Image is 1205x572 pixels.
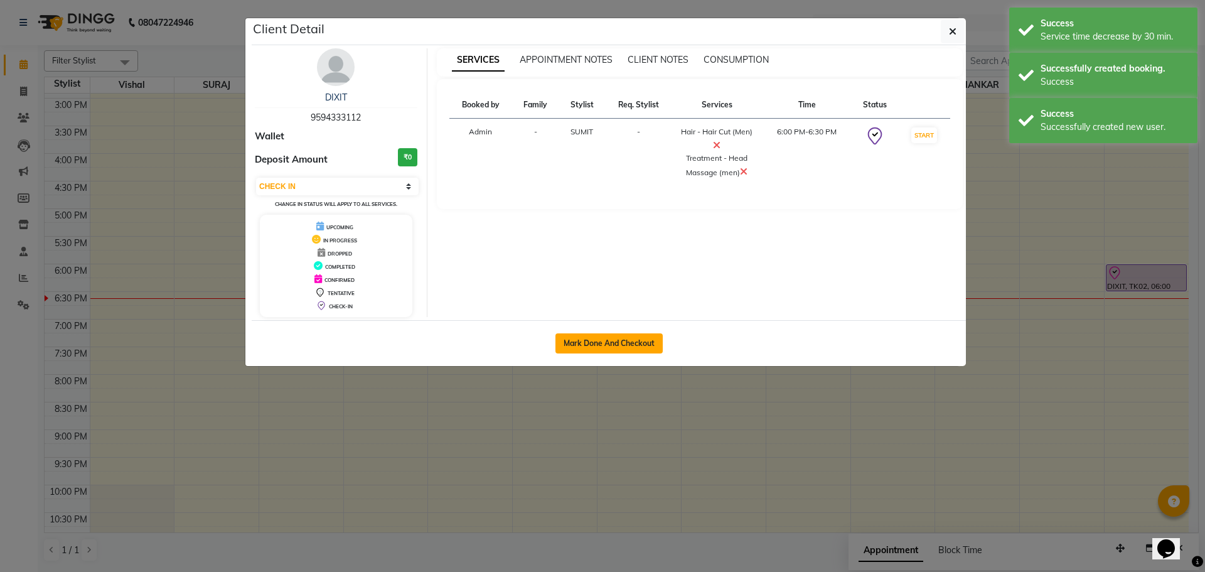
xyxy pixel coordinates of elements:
[704,54,769,65] span: CONSUMPTION
[449,119,513,187] td: Admin
[452,49,505,72] span: SERVICES
[1152,522,1192,559] iframe: chat widget
[679,153,754,179] div: Treatment - Head Massage (men)
[255,129,284,144] span: Wallet
[520,54,613,65] span: APPOINTMENT NOTES
[324,277,355,283] span: CONFIRMED
[559,92,605,119] th: Stylist
[317,48,355,86] img: avatar
[605,92,672,119] th: Req. Stylist
[852,92,898,119] th: Status
[570,127,593,136] span: SUMIT
[398,148,417,166] h3: ₹0
[679,126,754,153] div: Hair - Hair Cut (Men)
[512,92,559,119] th: Family
[1041,30,1188,43] div: Service time decrease by 30 min.
[323,237,357,244] span: IN PROGRESS
[512,119,559,187] td: -
[449,92,513,119] th: Booked by
[762,92,852,119] th: Time
[275,201,397,207] small: Change in status will apply to all services.
[325,264,355,270] span: COMPLETED
[329,303,353,310] span: CHECK-IN
[605,119,672,187] td: -
[628,54,688,65] span: CLIENT NOTES
[1041,121,1188,134] div: Successfully created new user.
[325,92,347,103] a: DIXIT
[255,153,328,167] span: Deposit Amount
[672,92,762,119] th: Services
[1041,62,1188,75] div: Successfully created booking.
[253,19,324,38] h5: Client Detail
[1041,75,1188,89] div: Success
[1041,107,1188,121] div: Success
[311,112,361,123] span: 9594333112
[326,224,353,230] span: UPCOMING
[328,251,352,257] span: DROPPED
[555,333,663,353] button: Mark Done And Checkout
[328,290,355,296] span: TENTATIVE
[911,127,937,143] button: START
[1041,17,1188,30] div: Success
[762,119,852,187] td: 6:00 PM-6:30 PM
